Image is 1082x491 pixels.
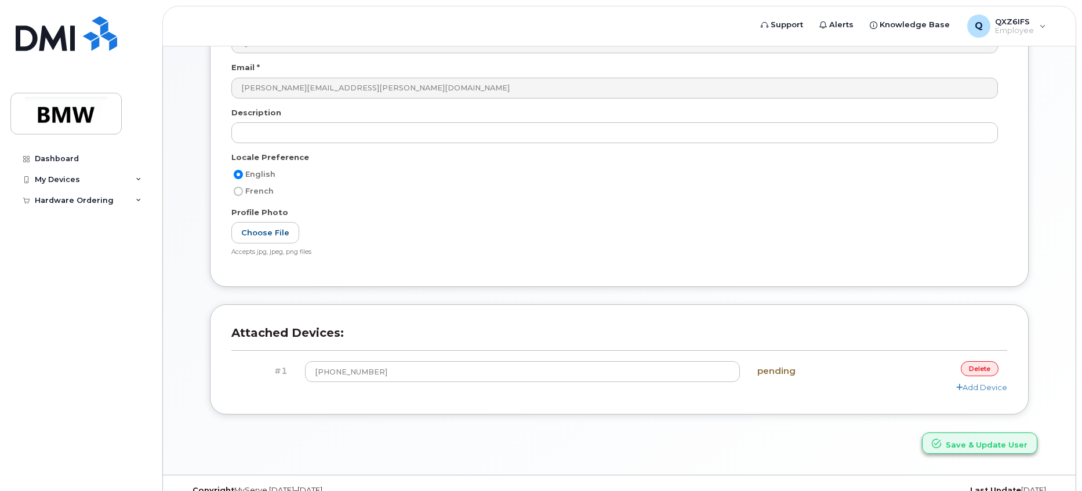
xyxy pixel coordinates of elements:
[771,19,803,31] span: Support
[234,170,243,179] input: English
[231,62,260,73] label: Email *
[231,152,309,163] label: Locale Preference
[922,432,1037,454] button: Save & Update User
[956,383,1007,392] a: Add Device
[245,170,275,179] span: English
[995,26,1034,35] span: Employee
[240,366,288,376] h4: #1
[305,361,740,382] input: Example: 780-123-4567
[231,326,1007,351] h3: Attached Devices:
[811,13,862,37] a: Alerts
[975,19,983,33] span: Q
[753,13,811,37] a: Support
[829,19,854,31] span: Alerts
[231,107,281,118] label: Description
[862,13,958,37] a: Knowledge Base
[757,366,869,376] h4: pending
[245,187,274,195] span: French
[959,14,1054,38] div: QXZ6IFS
[234,187,243,196] input: French
[880,19,950,31] span: Knowledge Base
[1032,441,1073,482] iframe: Messenger Launcher
[231,248,998,257] div: Accepts jpg, jpeg, png files
[961,361,999,376] a: delete
[231,207,288,218] label: Profile Photo
[231,222,299,243] label: Choose File
[995,17,1034,26] span: QXZ6IFS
